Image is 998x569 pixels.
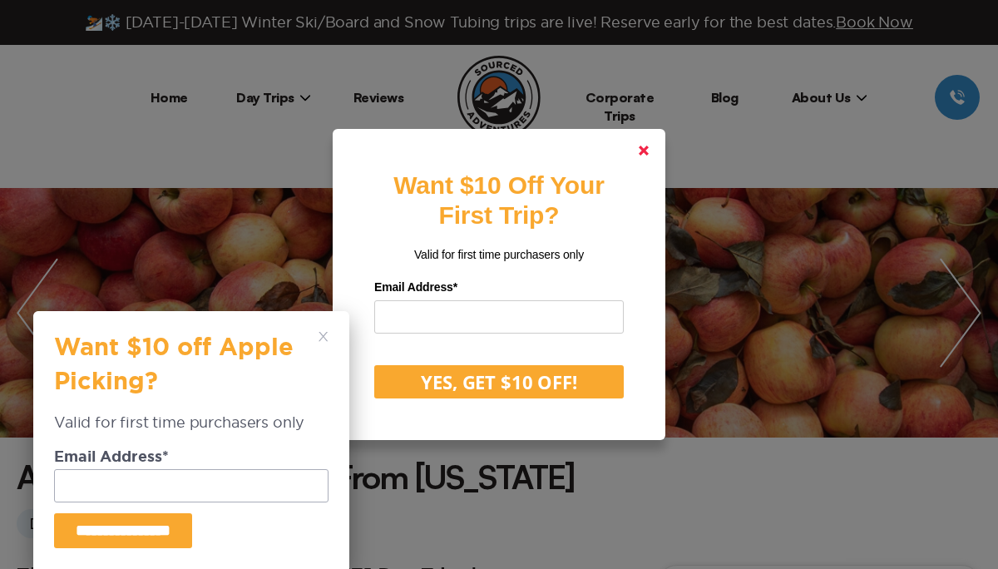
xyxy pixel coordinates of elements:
span: Required [453,280,457,294]
label: Email Address [374,275,624,300]
dt: Email Address [54,450,329,469]
span: Required [162,450,169,465]
a: Close [624,131,664,171]
strong: Want $10 Off Your First Trip? [393,171,604,229]
h3: Want $10 off Apple Picking? [54,332,312,412]
button: YES, GET $10 OFF! [374,365,624,398]
div: Valid for first time purchasers only [54,412,329,449]
span: Valid for first time purchasers only [414,248,584,261]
